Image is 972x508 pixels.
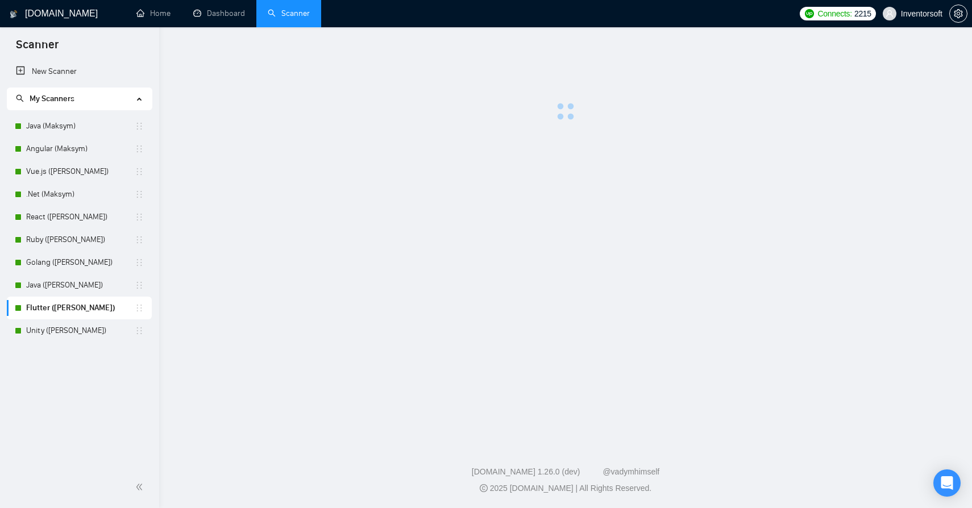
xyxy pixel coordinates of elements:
a: Angular (Maksym) [26,138,135,160]
a: homeHome [136,9,171,18]
span: holder [135,303,144,313]
li: .Net (Maksym) [7,183,152,206]
span: holder [135,213,144,222]
span: holder [135,144,144,153]
span: search [16,94,24,102]
div: 2025 [DOMAIN_NAME] | All Rights Reserved. [168,482,963,494]
span: holder [135,167,144,176]
a: Vue.js ([PERSON_NAME]) [26,160,135,183]
li: Java (Nadia) [7,274,152,297]
a: setting [949,9,967,18]
span: Connects: [818,7,852,20]
span: holder [135,235,144,244]
span: My Scanners [30,94,74,103]
a: Flutter ([PERSON_NAME]) [26,297,135,319]
a: searchScanner [268,9,310,18]
li: New Scanner [7,60,152,83]
span: double-left [135,481,147,493]
img: upwork-logo.png [805,9,814,18]
li: Golang (Julia) [7,251,152,274]
span: holder [135,190,144,199]
span: copyright [480,484,488,492]
li: Unity (Nadia) [7,319,152,342]
span: holder [135,258,144,267]
span: holder [135,326,144,335]
a: Golang ([PERSON_NAME]) [26,251,135,274]
div: Open Intercom Messenger [933,469,961,497]
a: Ruby ([PERSON_NAME]) [26,228,135,251]
span: holder [135,122,144,131]
span: setting [950,9,967,18]
li: Java (Maksym) [7,115,152,138]
a: @vadymhimself [603,467,659,476]
span: My Scanners [16,94,74,103]
a: [DOMAIN_NAME] 1.26.0 (dev) [472,467,580,476]
li: Vue.js (Julia) [7,160,152,183]
li: Angular (Maksym) [7,138,152,160]
a: Java ([PERSON_NAME]) [26,274,135,297]
a: New Scanner [16,60,143,83]
span: user [886,10,894,18]
a: Java (Maksym) [26,115,135,138]
li: Ruby (Julia) [7,228,152,251]
a: React ([PERSON_NAME]) [26,206,135,228]
span: Scanner [7,36,68,60]
li: React (Diana) [7,206,152,228]
img: logo [10,5,18,23]
a: Unity ([PERSON_NAME]) [26,319,135,342]
a: .Net (Maksym) [26,183,135,206]
span: holder [135,281,144,290]
span: 2215 [854,7,871,20]
li: Flutter (Nadia) [7,297,152,319]
a: dashboardDashboard [193,9,245,18]
button: setting [949,5,967,23]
